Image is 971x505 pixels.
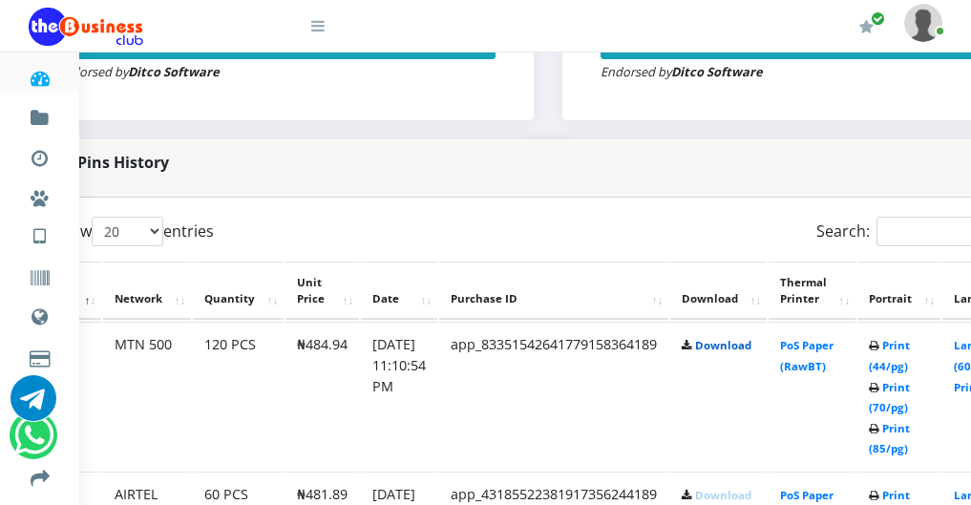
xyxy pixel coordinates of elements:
i: Renew/Upgrade Subscription [859,19,874,34]
a: Transactions [29,132,51,178]
label: Show entries [53,217,214,246]
th: Thermal Printer: activate to sort column ascending [769,262,855,321]
small: Endorsed by [57,63,220,80]
a: Airtime -2- Cash [29,372,51,418]
td: ₦484.94 [285,322,359,470]
a: Download [695,488,751,502]
th: Unit Price: activate to sort column ascending [285,262,359,321]
a: Print (85/pg) [869,421,910,456]
a: Chat for support [14,427,53,458]
td: 120 PCS [193,322,284,470]
a: Download [695,338,751,352]
a: International VTU [73,238,232,270]
th: Quantity: activate to sort column ascending [193,262,284,321]
strong: Ditco Software [128,63,220,80]
a: Print (70/pg) [869,380,910,415]
td: [DATE] 11:10:54 PM [361,322,437,470]
a: Fund wallet [29,92,51,137]
strong: Ditco Software [671,63,763,80]
a: Transfer to Wallet [29,452,51,498]
th: Network: activate to sort column ascending [103,262,191,321]
th: Download: activate to sort column ascending [670,262,767,321]
th: Purchase ID: activate to sort column ascending [439,262,668,321]
a: Chat for support [11,389,56,421]
a: Nigerian VTU [73,210,232,242]
th: Date: activate to sort column ascending [361,262,437,321]
img: User [904,4,942,41]
th: Portrait: activate to sort column ascending [857,262,940,321]
a: VTU [29,210,51,258]
a: PoS Paper (RawBT) [780,338,834,373]
a: Vouchers [29,252,51,298]
small: Endorsed by [601,63,763,80]
td: app_83351542641779158364189 [439,322,668,470]
select: Showentries [92,217,163,246]
a: Cable TV, Electricity [29,332,51,378]
td: MTN 500 [103,322,191,470]
a: Dashboard [29,52,51,97]
span: Renew/Upgrade Subscription [871,11,885,26]
a: Data [29,290,51,338]
a: Print (44/pg) [869,338,910,373]
a: Miscellaneous Payments [29,172,51,218]
img: Logo [29,8,143,46]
